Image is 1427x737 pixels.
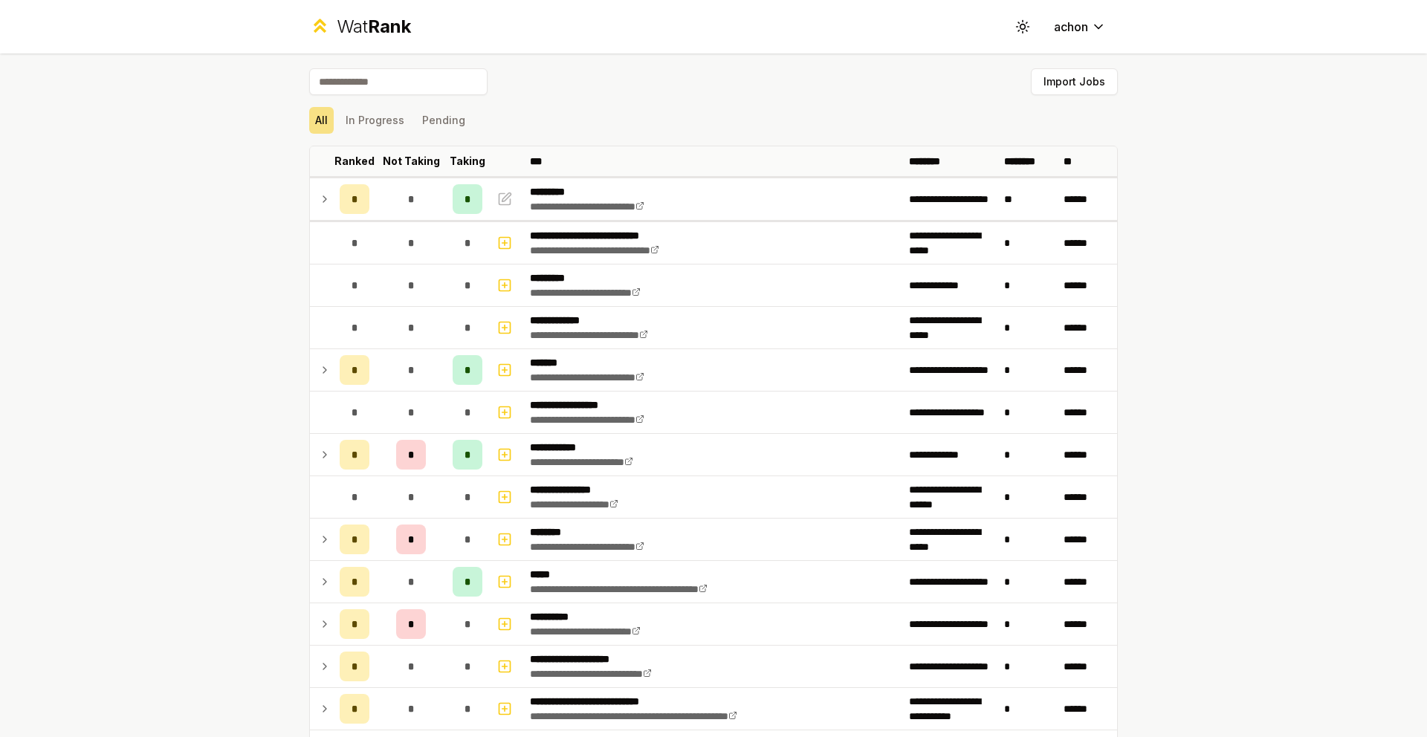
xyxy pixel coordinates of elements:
button: In Progress [340,107,410,134]
span: Rank [368,16,411,37]
button: Import Jobs [1031,68,1118,95]
button: All [309,107,334,134]
p: Ranked [334,154,375,169]
div: Wat [337,15,411,39]
a: WatRank [309,15,411,39]
span: achon [1054,18,1088,36]
button: achon [1042,13,1118,40]
p: Taking [450,154,485,169]
p: Not Taking [383,154,440,169]
button: Pending [416,107,471,134]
